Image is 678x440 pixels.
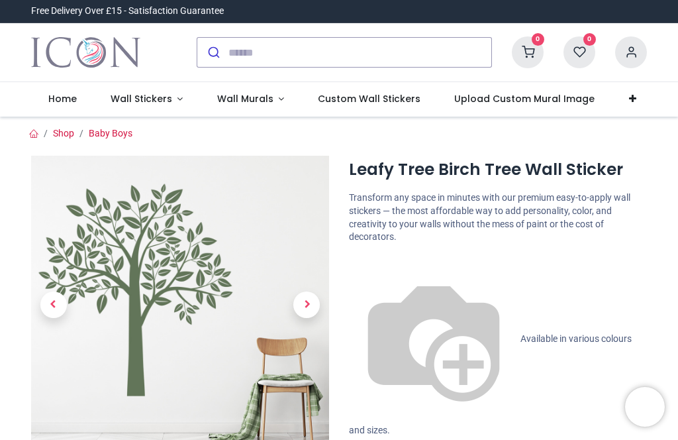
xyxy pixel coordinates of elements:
[293,292,320,318] span: Next
[563,46,595,57] a: 0
[349,192,647,243] p: Transform any space in minutes with our premium easy-to-apply wall stickers — the most affordable...
[583,33,596,46] sup: 0
[200,82,301,117] a: Wall Murals
[285,201,330,410] a: Next
[217,92,273,105] span: Wall Murals
[89,128,132,138] a: Baby Boys
[31,201,76,410] a: Previous
[512,46,544,57] a: 0
[31,34,140,71] a: Logo of Icon Wall Stickers
[31,5,224,18] div: Free Delivery Over £15 - Satisfaction Guarantee
[40,292,67,318] span: Previous
[625,387,665,427] iframe: Brevo live chat
[93,82,200,117] a: Wall Stickers
[349,333,632,435] span: Available in various colours and sizes.
[349,254,518,424] img: color-wheel.png
[111,92,172,105] span: Wall Stickers
[48,92,77,105] span: Home
[454,92,595,105] span: Upload Custom Mural Image
[197,38,228,67] button: Submit
[369,5,647,18] iframe: Customer reviews powered by Trustpilot
[31,34,140,71] img: Icon Wall Stickers
[53,128,74,138] a: Shop
[532,33,544,46] sup: 0
[349,158,647,181] h1: Leafy Tree Birch Tree Wall Sticker
[318,92,420,105] span: Custom Wall Stickers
